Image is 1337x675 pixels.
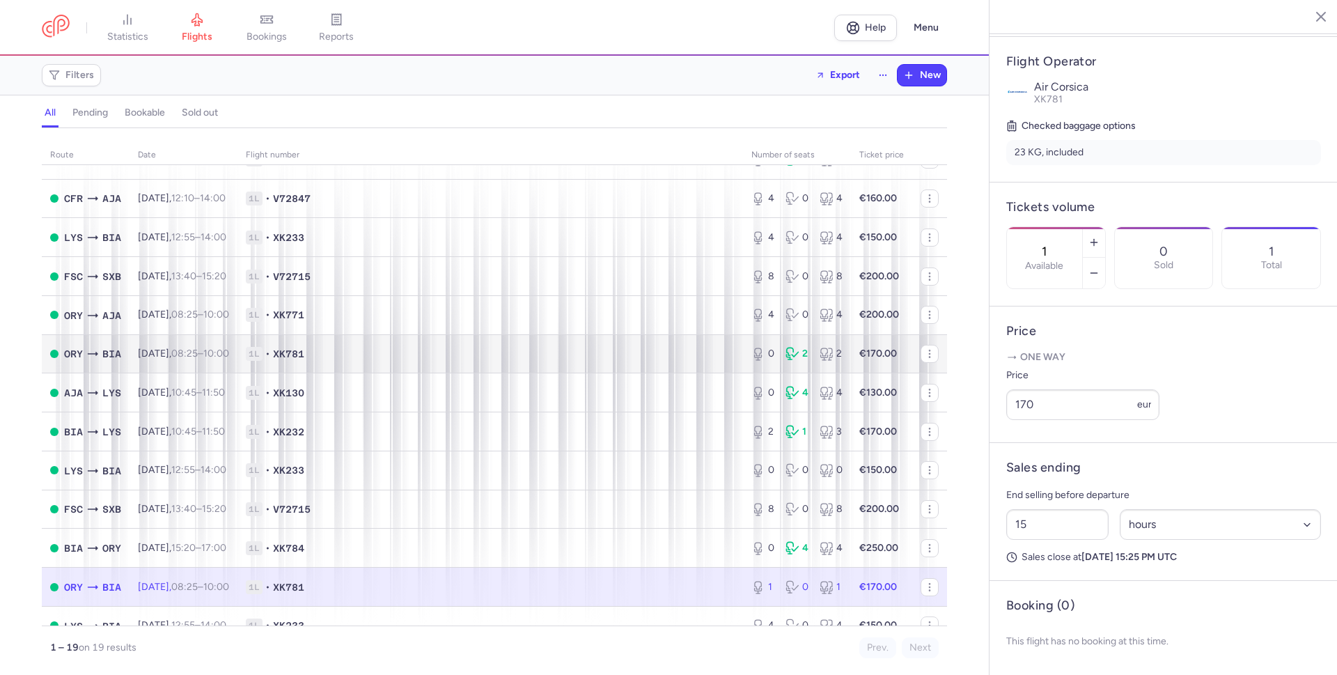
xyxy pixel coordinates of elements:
[182,107,218,119] h4: sold out
[785,308,808,322] div: 0
[265,425,270,439] span: •
[171,270,196,282] time: 13:40
[171,503,196,515] time: 13:40
[273,347,304,361] span: XK781
[859,503,899,515] strong: €200.00
[785,386,808,400] div: 4
[820,502,843,516] div: 8
[246,580,263,594] span: 1L
[201,542,226,554] time: 17:00
[138,270,226,282] span: [DATE],
[785,541,808,555] div: 4
[273,270,311,284] span: V72715
[751,192,774,205] div: 4
[201,464,226,476] time: 14:00
[1154,260,1173,271] p: Sold
[138,231,226,243] span: [DATE],
[273,463,304,477] span: XK233
[171,464,195,476] time: 12:55
[859,464,897,476] strong: €150.00
[905,15,947,41] button: Menu
[79,642,136,653] span: on 19 results
[138,192,226,204] span: [DATE],
[64,308,83,323] span: ORY
[102,308,121,323] span: AJA
[820,231,843,245] div: 4
[203,581,229,593] time: 10:00
[785,463,808,477] div: 0
[859,637,896,658] button: Prev.
[64,619,83,634] span: LYS
[751,308,774,322] div: 4
[1269,245,1274,258] p: 1
[182,31,212,43] span: flights
[246,619,263,633] span: 1L
[751,425,774,439] div: 2
[785,580,808,594] div: 0
[265,619,270,633] span: •
[171,503,226,515] span: –
[102,269,121,284] span: SXB
[64,463,83,479] span: LYS
[859,348,897,359] strong: €170.00
[72,107,108,119] h4: pending
[830,70,860,80] span: Export
[743,145,851,166] th: number of seats
[1025,261,1063,272] label: Available
[1006,509,1109,540] input: ##
[130,145,237,166] th: date
[102,502,121,517] span: SXB
[102,385,121,401] span: LYS
[820,386,843,400] div: 4
[820,270,843,284] div: 8
[171,426,225,437] span: –
[171,309,229,320] span: –
[138,581,229,593] span: [DATE],
[1034,81,1321,93] p: Air Corsica
[859,192,897,204] strong: €160.00
[171,619,195,631] time: 12:55
[265,541,270,555] span: •
[1034,93,1063,105] span: XK781
[1006,81,1029,103] img: Air Corsica logo
[806,64,869,86] button: Export
[202,387,225,398] time: 11:50
[246,425,263,439] span: 1L
[200,192,226,204] time: 14:00
[202,503,226,515] time: 15:20
[265,231,270,245] span: •
[171,348,229,359] span: –
[102,424,121,440] span: LYS
[171,581,198,593] time: 08:25
[247,31,287,43] span: bookings
[1006,118,1321,134] h5: Checked baggage options
[273,541,304,555] span: XK784
[202,426,225,437] time: 11:50
[171,231,195,243] time: 12:55
[785,347,808,361] div: 2
[859,581,897,593] strong: €170.00
[1006,487,1321,504] p: End selling before departure
[246,308,263,322] span: 1L
[64,502,83,517] span: FSC
[898,65,946,86] button: New
[859,619,897,631] strong: €150.00
[42,145,130,166] th: route
[820,308,843,322] div: 4
[203,348,229,359] time: 10:00
[820,192,843,205] div: 4
[751,231,774,245] div: 4
[64,385,83,401] span: AJA
[265,463,270,477] span: •
[42,15,70,40] a: CitizenPlane red outlined logo
[273,580,304,594] span: XK781
[64,269,83,284] span: FSC
[138,464,226,476] span: [DATE],
[1006,389,1159,420] input: ---
[64,191,83,206] span: CFR
[1159,245,1168,258] p: 0
[273,231,304,245] span: XK233
[785,231,808,245] div: 0
[785,192,808,205] div: 0
[138,503,226,515] span: [DATE],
